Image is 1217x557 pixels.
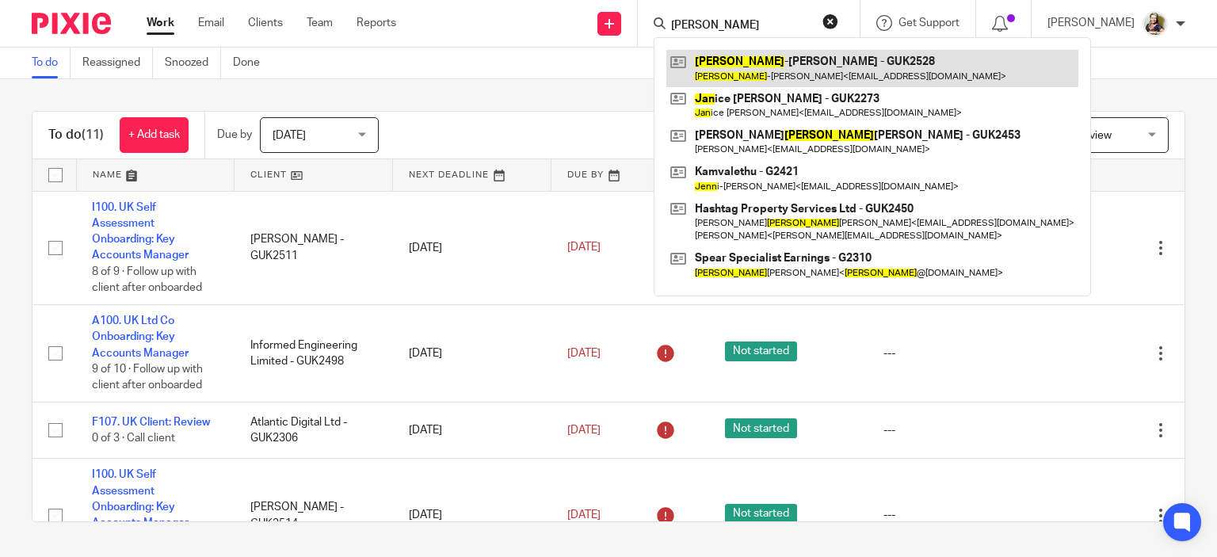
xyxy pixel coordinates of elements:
h1: To do [48,127,104,143]
p: Due by [217,127,252,143]
div: --- [883,507,1010,523]
span: 9 of 10 · Follow up with client after onboarded [92,364,203,391]
span: Get Support [898,17,959,29]
a: Reassigned [82,48,153,78]
input: Search [670,19,812,33]
button: Clear [822,13,838,29]
td: Informed Engineering Limited - GUK2498 [235,304,393,402]
span: Not started [725,341,797,361]
a: I100. UK Self Assessment Onboarding: Key Accounts Manager [92,202,189,261]
a: To do [32,48,71,78]
span: [DATE] [567,425,601,436]
a: F107. UK Client: Review [92,417,210,428]
p: [PERSON_NAME] [1047,15,1135,31]
div: --- [883,345,1010,361]
td: [DATE] [393,304,551,402]
a: A100. UK Ltd Co Onboarding: Key Accounts Manager [92,315,189,359]
img: Karin%20-%20Pic%202.jpg [1143,11,1168,36]
span: 0 of 3 · Call client [92,433,175,444]
a: Snoozed [165,48,221,78]
span: [DATE] [567,242,601,254]
a: Reports [357,15,396,31]
td: [DATE] [393,402,551,459]
span: [DATE] [567,509,601,521]
td: [DATE] [393,191,551,304]
span: 8 of 9 · Follow up with client after onboarded [92,266,202,294]
img: Pixie [32,13,111,34]
a: + Add task [120,117,189,153]
span: [DATE] [273,130,306,141]
td: Atlantic Digital Ltd - GUK2306 [235,402,393,459]
a: Work [147,15,174,31]
span: (11) [82,128,104,141]
span: Not started [725,418,797,438]
a: Team [307,15,333,31]
a: Email [198,15,224,31]
td: [PERSON_NAME] - GUK2511 [235,191,393,304]
span: Not started [725,504,797,524]
a: Clients [248,15,283,31]
div: --- [883,422,1010,438]
span: [DATE] [567,348,601,359]
a: I100. UK Self Assessment Onboarding: Key Accounts Manager [92,469,189,528]
a: Done [233,48,272,78]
